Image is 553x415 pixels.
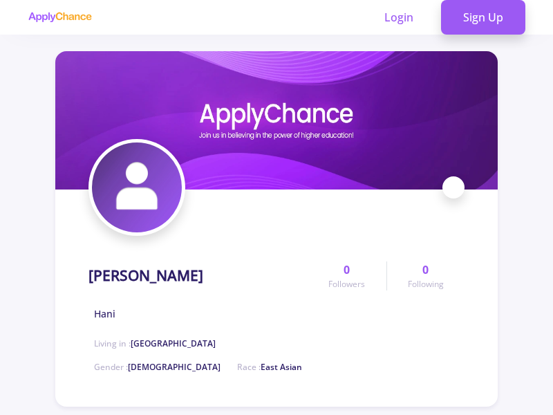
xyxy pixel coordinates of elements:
span: East Asian [261,361,302,373]
a: 0Followers [308,261,386,290]
span: Gender : [94,361,221,373]
a: 0Following [386,261,465,290]
span: Hani [94,306,115,321]
h1: [PERSON_NAME] [88,267,203,284]
img: Hani Abareghiavatar [92,142,182,232]
span: Race : [237,361,302,373]
span: Following [408,278,444,290]
span: 0 [344,261,350,278]
span: Living in : [94,338,216,349]
span: 0 [422,261,429,278]
img: Hani Abareghicover image [55,51,498,190]
span: [DEMOGRAPHIC_DATA] [128,361,221,373]
img: applychance logo text only [28,12,92,23]
span: Followers [328,278,365,290]
span: [GEOGRAPHIC_DATA] [131,338,216,349]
